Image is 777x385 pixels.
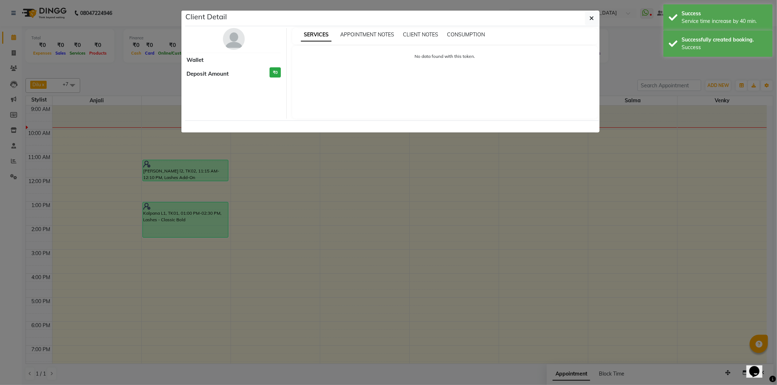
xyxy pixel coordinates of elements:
[682,17,767,25] div: Service time increase by 40 min.
[299,53,590,60] p: No data found with this token.
[682,10,767,17] div: Success
[682,44,767,51] div: Success
[340,31,394,38] span: APPOINTMENT NOTES
[403,31,438,38] span: CLIENT NOTES
[187,56,204,64] span: Wallet
[301,28,331,41] span: SERVICES
[270,67,281,78] h3: ₹0
[186,11,227,22] h5: Client Detail
[682,36,767,44] div: Successfully created booking.
[187,70,229,78] span: Deposit Amount
[746,356,770,378] iframe: chat widget
[223,28,245,50] img: avatar
[447,31,485,38] span: CONSUMPTION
